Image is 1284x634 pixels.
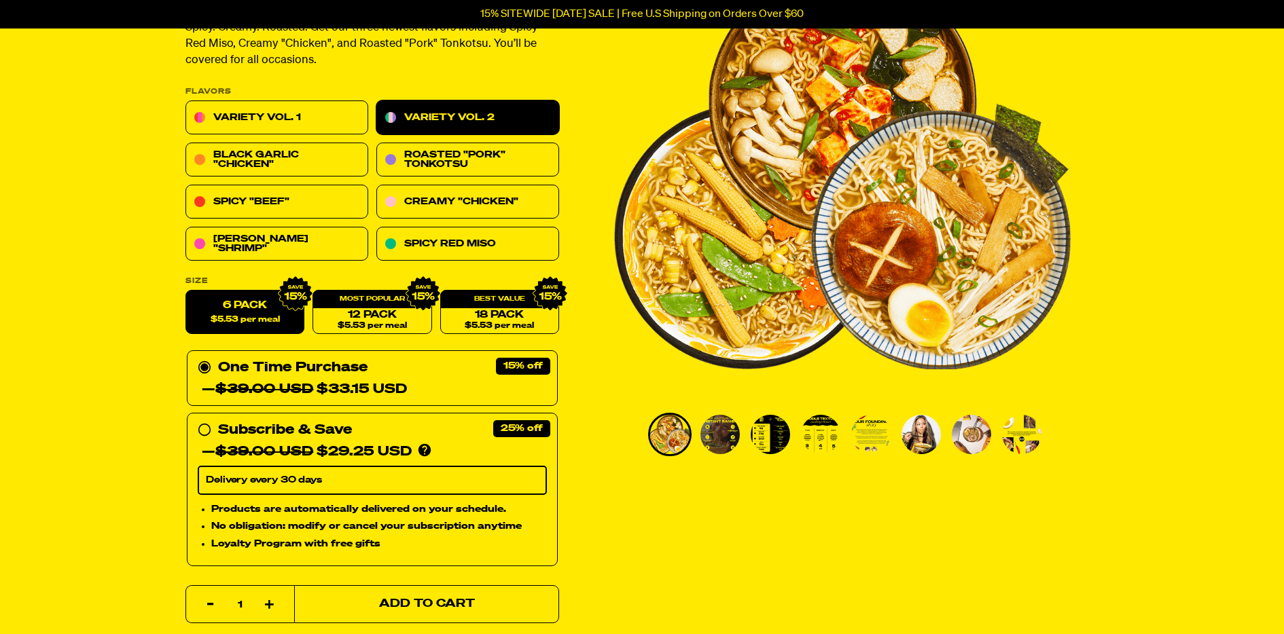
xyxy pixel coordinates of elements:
li: Go to slide 7 [950,413,993,456]
li: Go to slide 6 [899,413,943,456]
a: Roasted "Pork" Tonkotsu [376,143,559,177]
p: Spicy. Creamy. Roasted. Get our three newest flavors including Spicy Red Miso, Creamy "Chicken", ... [185,20,559,69]
a: 12 Pack$5.53 per meal [313,291,431,335]
p: 15% SITEWIDE [DATE] SALE | Free U.S Shipping on Orders Over $60 [480,8,804,20]
div: — $33.15 USD [202,379,407,400]
img: Variety Vol. 2 [851,415,891,454]
li: Products are automatically delivered on your schedule. [211,502,547,517]
img: Variety Vol. 2 [801,415,840,454]
a: Variety Vol. 2 [376,101,559,135]
del: $39.00 USD [215,445,313,459]
div: One Time Purchase [198,357,547,400]
a: 18 Pack$5.53 per meal [440,291,559,335]
img: Variety Vol. 2 [650,415,690,454]
li: Go to slide 5 [849,413,893,456]
span: Add to Cart [379,599,475,610]
li: Go to slide 2 [698,413,742,456]
li: Go to slide 4 [799,413,842,456]
img: IMG_9632.png [278,276,313,312]
div: — $29.25 USD [202,441,412,463]
label: Size [185,278,559,285]
a: Spicy "Beef" [185,185,368,219]
p: Flavors [185,88,559,96]
img: Variety Vol. 2 [751,415,790,454]
div: PDP main carousel thumbnails [614,413,1071,456]
img: Variety Vol. 2 [902,415,941,454]
label: 6 Pack [185,291,304,335]
select: Subscribe & Save —$39.00 USD$29.25 USD Products are automatically delivered on your schedule. No ... [198,466,547,495]
li: Loyalty Program with free gifts [211,537,547,552]
a: Black Garlic "Chicken" [185,143,368,177]
del: $39.00 USD [215,383,313,396]
input: quantity [194,586,286,624]
span: $5.53 per meal [465,322,534,331]
img: Variety Vol. 2 [700,415,740,454]
img: IMG_9632.png [533,276,568,312]
button: Add to Cart [294,585,559,623]
img: Variety Vol. 2 [952,415,991,454]
img: IMG_9632.png [405,276,440,312]
span: $5.53 per meal [338,322,407,331]
li: No obligation: modify or cancel your subscription anytime [211,519,547,534]
li: Go to slide 8 [1000,413,1044,456]
a: [PERSON_NAME] "Shrimp" [185,227,368,261]
img: Variety Vol. 2 [1002,415,1041,454]
a: Creamy "Chicken" [376,185,559,219]
li: Go to slide 1 [648,413,692,456]
span: $5.53 per meal [211,316,280,324]
li: Go to slide 3 [749,413,792,456]
div: Subscribe & Save [218,419,352,441]
a: Variety Vol. 1 [185,101,368,135]
a: Spicy Red Miso [376,227,559,261]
